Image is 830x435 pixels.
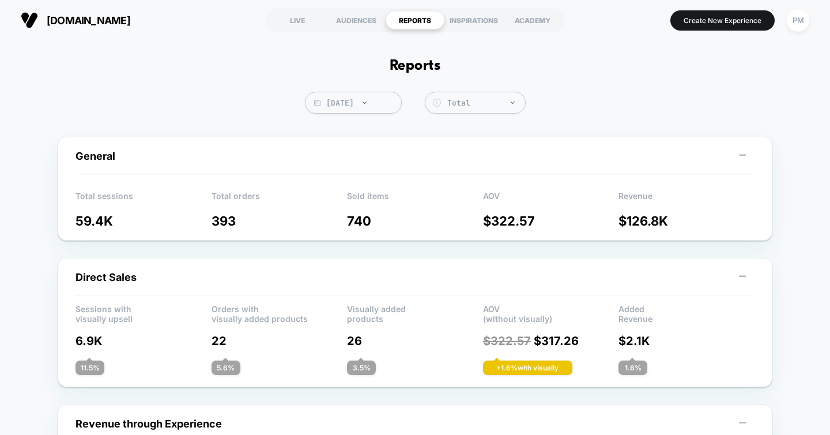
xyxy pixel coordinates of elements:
div: 3.5 % [347,361,376,375]
span: Revenue through Experience [76,418,222,430]
p: $ 317.26 [483,334,619,348]
img: calendar [314,100,320,106]
div: Total [447,98,519,108]
p: 26 [347,334,483,348]
img: Visually logo [21,12,38,29]
div: AUDIENCES [327,11,386,29]
p: AOV [483,191,619,208]
p: $ 126.8K [618,213,754,228]
div: 1.6 % [618,361,647,375]
p: Sessions with visually upsell [76,304,212,321]
p: $ 322.57 [483,213,619,228]
div: LIVE [268,11,327,29]
div: REPORTS [386,11,444,29]
p: Total orders [212,191,348,208]
div: 5.6 % [212,361,240,375]
span: [DOMAIN_NAME] [47,14,130,27]
span: [DATE] [305,92,402,114]
p: 740 [347,213,483,228]
p: Orders with visually added products [212,304,348,321]
button: Create New Experience [670,10,775,31]
div: INSPIRATIONS [444,11,503,29]
p: Sold items [347,191,483,208]
div: PM [787,9,809,32]
button: PM [783,9,813,32]
img: end [363,102,367,104]
p: 393 [212,213,348,228]
p: 22 [212,334,348,348]
p: Revenue [618,191,754,208]
h1: Reports [390,58,440,74]
span: $ 322.57 [483,334,531,348]
tspan: $ [435,100,438,106]
div: + 1.6 % with visually [483,361,572,375]
div: ACADEMY [503,11,562,29]
button: [DOMAIN_NAME] [17,11,134,29]
span: General [76,150,115,162]
p: 59.4K [76,213,212,228]
p: Visually added products [347,304,483,321]
p: $ 2.1K [618,334,754,348]
p: 6.9K [76,334,212,348]
p: AOV (without visually) [483,304,619,321]
p: Total sessions [76,191,212,208]
img: end [511,102,515,104]
span: Direct Sales [76,271,137,283]
div: 11.5 % [76,361,104,375]
p: Added Revenue [618,304,754,321]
